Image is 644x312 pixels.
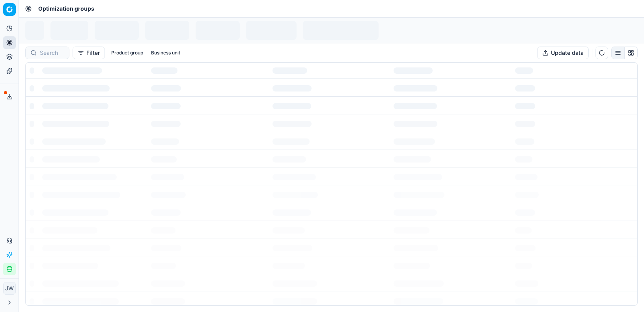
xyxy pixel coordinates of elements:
input: Search [40,49,64,57]
button: JW [3,282,16,295]
span: Optimization groups [38,5,94,13]
button: Product group [108,48,146,58]
button: Update data [537,47,589,59]
nav: breadcrumb [38,5,94,13]
button: Filter [73,47,105,59]
button: Business unit [148,48,183,58]
span: JW [4,282,15,294]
